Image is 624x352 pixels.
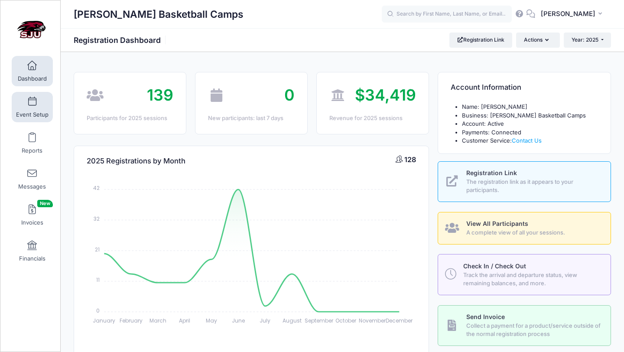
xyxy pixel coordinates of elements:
li: Business: [PERSON_NAME] Basketball Camps [462,111,598,120]
li: Account: Active [462,120,598,128]
li: Customer Service: [462,137,598,145]
tspan: November [359,317,387,324]
span: Collect a payment for a product/service outside of the normal registration process [466,322,601,339]
a: Registration Link [449,33,512,47]
span: Financials [19,255,45,262]
span: New [37,200,53,207]
button: Year: 2025 [564,33,611,47]
span: 128 [404,155,416,164]
h4: Account Information [451,75,521,100]
span: Messages [18,183,46,190]
tspan: July [260,317,271,324]
a: Cindy Griffin Basketball Camps [0,9,61,50]
tspan: 42 [94,184,100,192]
a: Contact Us [512,137,542,144]
span: Event Setup [16,111,49,118]
tspan: September [305,317,334,324]
tspan: January [93,317,116,324]
span: Year: 2025 [572,36,598,43]
span: 0 [284,85,295,104]
tspan: December [386,317,413,324]
span: Check In / Check Out [463,262,526,270]
img: Cindy Griffin Basketball Camps [15,13,47,46]
h4: 2025 Registrations by Month [87,149,185,173]
tspan: October [335,317,357,324]
span: $34,419 [355,85,416,104]
a: Messages [12,164,53,194]
tspan: 0 [97,306,100,314]
a: View All Participants A complete view of all your sessions. [438,212,611,244]
a: InvoicesNew [12,200,53,230]
tspan: August [283,317,302,324]
tspan: 32 [94,215,100,222]
tspan: June [232,317,245,324]
a: Send Invoice Collect a payment for a product/service outside of the normal registration process [438,305,611,346]
a: Check In / Check Out Track the arrival and departure status, view remaining balances, and more. [438,254,611,295]
span: Send Invoice [466,313,505,320]
tspan: 21 [95,245,100,253]
div: New participants: last 7 days [208,114,295,123]
span: Registration Link [466,169,517,176]
li: Payments: Connected [462,128,598,137]
button: [PERSON_NAME] [535,4,611,24]
li: Name: [PERSON_NAME] [462,103,598,111]
h1: [PERSON_NAME] Basketball Camps [74,4,244,24]
a: Financials [12,236,53,266]
div: Participants for 2025 sessions [87,114,173,123]
span: View All Participants [466,220,528,227]
span: A complete view of all your sessions. [466,228,601,237]
input: Search by First Name, Last Name, or Email... [382,6,512,23]
span: Invoices [21,219,43,226]
span: [PERSON_NAME] [541,9,595,19]
span: 139 [147,85,173,104]
span: Track the arrival and departure status, view remaining balances, and more. [463,271,601,288]
a: Registration Link The registration link as it appears to your participants. [438,161,611,202]
span: Reports [22,147,42,154]
tspan: February [120,317,143,324]
tspan: 11 [97,276,100,284]
h1: Registration Dashboard [74,36,168,45]
a: Event Setup [12,92,53,122]
tspan: May [206,317,217,324]
a: Reports [12,128,53,158]
span: Dashboard [18,75,47,82]
span: The registration link as it appears to your participants. [466,178,601,195]
tspan: March [149,317,166,324]
button: Actions [516,33,559,47]
a: Dashboard [12,56,53,86]
div: Revenue for 2025 sessions [329,114,416,123]
tspan: April [179,317,190,324]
